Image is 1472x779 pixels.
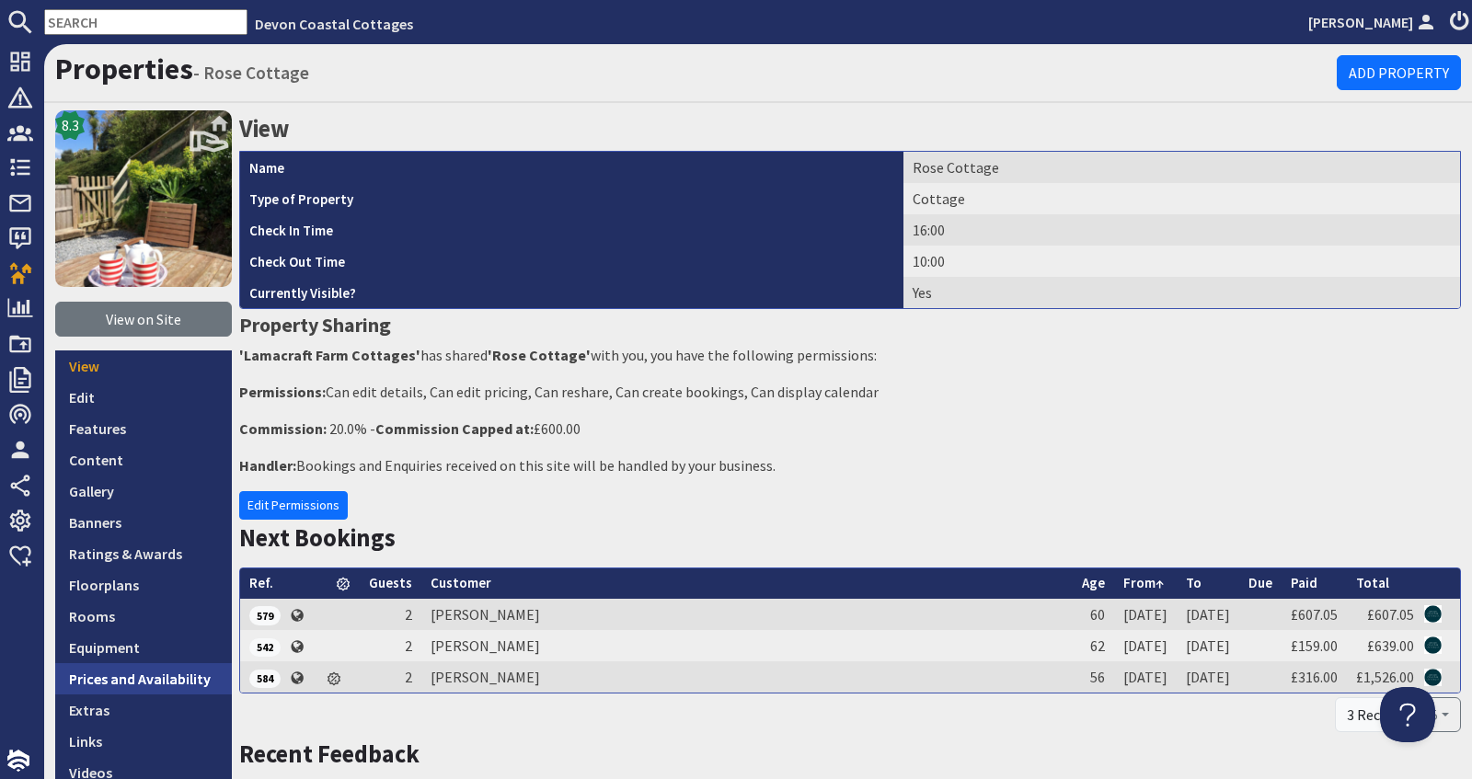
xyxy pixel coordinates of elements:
[421,630,1073,661] td: [PERSON_NAME]
[1424,636,1442,654] img: Referer: Devon Coastal Cottages
[239,309,1461,340] h3: Property Sharing
[55,444,232,475] a: Content
[239,456,296,475] strong: Handler:
[7,750,29,772] img: staytech_i_w-64f4e8e9ee0a9c174fd5317b4b171b261742d2d393467e5bdba4413f4f884c10.svg
[249,606,281,624] span: 579
[903,183,1460,214] td: Cottage
[1380,687,1435,742] iframe: Toggle Customer Support
[55,569,232,601] a: Floorplans
[1291,574,1317,591] a: Paid
[405,668,412,686] span: 2
[1123,574,1164,591] a: From
[55,632,232,663] a: Equipment
[1114,599,1177,630] td: [DATE]
[903,277,1460,308] td: Yes
[1335,697,1420,732] div: 3 Records
[62,114,79,136] span: 8.3
[239,419,327,438] strong: Commission:
[1291,605,1338,624] a: £607.05
[55,507,232,538] a: Banners
[55,382,232,413] a: Edit
[1177,599,1239,630] td: [DATE]
[431,574,491,591] a: Customer
[55,601,232,632] a: Rooms
[1308,11,1439,33] a: [PERSON_NAME]
[903,246,1460,277] td: 10:00
[1073,630,1114,661] td: 62
[249,574,273,591] a: Ref.
[1114,630,1177,661] td: [DATE]
[1073,661,1114,693] td: 56
[55,663,232,694] a: Prices and Availability
[55,51,193,87] a: Properties
[240,152,903,183] th: Name
[488,346,591,364] strong: 'Rose Cottage'
[1082,574,1105,591] a: Age
[239,383,326,401] strong: Permissions:
[193,62,309,84] small: - Rose Cottage
[240,277,903,308] th: Currently Visible?
[55,110,232,287] img: Rose Cottage's icon
[249,636,281,655] a: 542
[405,605,412,624] span: 2
[375,419,534,438] strong: Commission Capped at:
[240,214,903,246] th: Check In Time
[1186,574,1202,591] a: To
[249,670,281,688] span: 584
[239,491,348,520] a: Edit Permissions
[239,454,1461,476] p: Bookings and Enquiries received on this site will be handled by your business.
[249,668,281,686] a: 584
[55,694,232,726] a: Extras
[240,183,903,214] th: Type of Property
[1073,599,1114,630] td: 60
[55,413,232,444] a: Features
[249,605,281,624] a: 579
[239,110,1461,147] h2: View
[369,574,412,591] a: Guests
[370,419,581,438] span: - £600.00
[55,350,232,382] a: View
[44,9,247,35] input: SEARCH
[1177,630,1239,661] td: [DATE]
[1114,661,1177,693] td: [DATE]
[1356,574,1389,591] a: Total
[55,726,232,757] a: Links
[1177,661,1239,693] td: [DATE]
[421,599,1073,630] td: [PERSON_NAME]
[1419,697,1461,732] button: 5
[903,152,1460,183] td: Rose Cottage
[239,522,396,553] a: Next Bookings
[1337,55,1461,90] a: Add Property
[239,381,1461,403] p: Can edit details, Can edit pricing, Can reshare, Can create bookings, Can display calendar
[55,302,232,337] a: View on Site
[55,475,232,507] a: Gallery
[55,110,232,287] a: Rose Cottage's icon8.3
[1367,605,1414,624] a: £607.05
[421,661,1073,693] td: [PERSON_NAME]
[1239,568,1282,599] th: Due
[239,739,420,769] a: Recent Feedback
[1291,636,1338,655] a: £159.00
[1356,668,1414,686] a: £1,526.00
[239,344,1461,366] p: has shared with you, you have the following permissions:
[1424,669,1442,686] img: Referer: Devon Coastal Cottages
[1367,636,1414,655] a: £639.00
[1291,668,1338,686] a: £316.00
[255,15,413,33] a: Devon Coastal Cottages
[1424,605,1442,623] img: Referer: Devon Coastal Cottages
[405,636,412,655] span: 2
[249,638,281,657] span: 542
[239,346,420,364] strong: 'Lamacraft Farm Cottages'
[240,246,903,277] th: Check Out Time
[903,214,1460,246] td: 16:00
[55,538,232,569] a: Ratings & Awards
[329,419,367,438] span: 20.0%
